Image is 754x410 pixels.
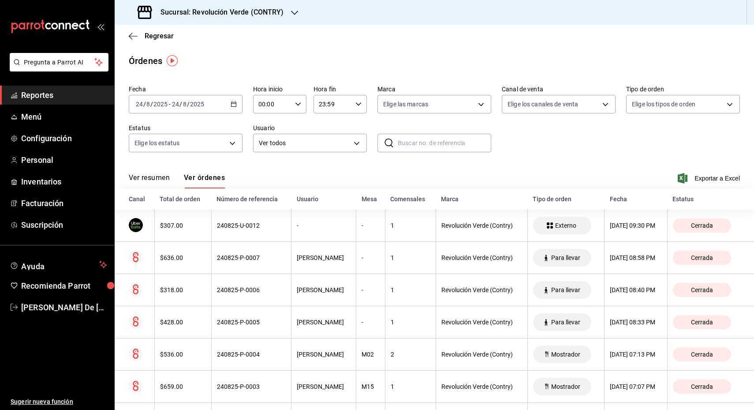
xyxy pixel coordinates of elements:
[297,351,351,358] div: [PERSON_NAME]
[160,222,206,229] div: $307.00
[548,319,584,326] span: Para llevar
[21,89,107,101] span: Reportes
[297,286,351,293] div: [PERSON_NAME]
[169,101,171,108] span: -
[552,222,580,229] span: Externo
[21,260,96,270] span: Ayuda
[135,101,143,108] input: --
[160,196,206,203] div: Total de orden
[548,286,584,293] span: Para llevar
[259,139,351,148] span: Ver todos
[21,111,107,123] span: Menú
[362,196,380,203] div: Mesa
[217,286,286,293] div: 240825-P-0006
[533,196,599,203] div: Tipo de orden
[21,132,107,144] span: Configuración
[21,197,107,209] span: Facturación
[21,219,107,231] span: Suscripción
[153,7,284,18] h3: Sucursal: Revolución Verde (CONTRY)
[150,101,153,108] span: /
[672,196,740,203] div: Estatus
[377,86,491,92] label: Marca
[297,383,351,390] div: [PERSON_NAME]
[179,101,182,108] span: /
[129,173,170,188] button: Ver resumen
[441,196,522,203] div: Marca
[610,351,661,358] div: [DATE] 07:13 PM
[610,222,661,229] div: [DATE] 09:30 PM
[217,383,286,390] div: 240825-P-0003
[441,222,522,229] div: Revolución Verde (Contry)
[390,196,430,203] div: Comensales
[217,222,286,229] div: 240825-U-0012
[362,222,380,229] div: -
[391,286,430,293] div: 1
[153,101,168,108] input: ----
[610,196,662,203] div: Fecha
[190,101,205,108] input: ----
[548,254,584,261] span: Para llevar
[253,86,306,92] label: Hora inicio
[548,351,584,358] span: Mostrador
[610,286,661,293] div: [DATE] 08:40 PM
[314,86,367,92] label: Hora fin
[129,32,174,40] button: Regresar
[183,101,187,108] input: --
[632,100,695,109] span: Elige los tipos de orden
[217,254,286,261] div: 240825-P-0007
[502,86,616,92] label: Canal de venta
[160,286,206,293] div: $318.00
[216,196,286,203] div: Número de referencia
[441,383,522,390] div: Revolución Verde (Contry)
[172,101,179,108] input: --
[687,351,717,358] span: Cerrada
[129,54,162,68] div: Órdenes
[391,254,430,261] div: 1
[362,286,380,293] div: -
[362,351,380,358] div: M02
[548,383,584,390] span: Mostrador
[391,222,430,229] div: 1
[626,86,740,92] label: Tipo de orden
[679,173,740,184] button: Exportar a Excel
[6,64,108,73] a: Pregunta a Parrot AI
[297,196,351,203] div: Usuario
[217,351,286,358] div: 240825-P-0004
[391,319,430,326] div: 1
[160,254,206,261] div: $636.00
[217,319,286,326] div: 240825-P-0005
[160,383,206,390] div: $659.00
[143,101,146,108] span: /
[398,134,491,152] input: Buscar no. de referencia
[610,383,661,390] div: [DATE] 07:07 PM
[187,101,190,108] span: /
[441,351,522,358] div: Revolución Verde (Contry)
[687,383,717,390] span: Cerrada
[10,53,108,71] button: Pregunta a Parrot AI
[441,286,522,293] div: Revolución Verde (Contry)
[441,254,522,261] div: Revolución Verde (Contry)
[508,100,578,109] span: Elige los canales de venta
[253,125,367,131] label: Usuario
[687,254,717,261] span: Cerrada
[129,86,243,92] label: Fecha
[297,319,351,326] div: [PERSON_NAME]
[383,100,428,109] span: Elige las marcas
[21,154,107,166] span: Personal
[129,125,243,131] label: Estatus
[362,383,380,390] div: M15
[129,196,149,203] div: Canal
[24,58,95,67] span: Pregunta a Parrot AI
[145,32,174,40] span: Regresar
[160,319,206,326] div: $428.00
[391,351,430,358] div: 2
[21,301,107,313] span: [PERSON_NAME] De [PERSON_NAME]
[129,173,225,188] div: navigation tabs
[687,222,717,229] span: Cerrada
[610,319,661,326] div: [DATE] 08:33 PM
[134,139,179,147] span: Elige los estatus
[687,286,717,293] span: Cerrada
[167,55,178,66] img: Tooltip marker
